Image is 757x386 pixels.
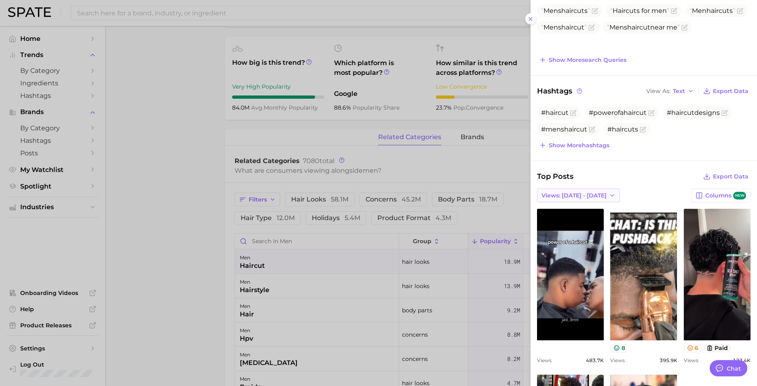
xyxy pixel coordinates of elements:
button: Columnsnew [691,189,751,202]
button: Export Data [701,171,751,182]
button: Flag as miscategorized or irrelevant [681,24,688,31]
span: #haircutdesigns [667,109,720,117]
span: #haircuts [607,125,638,133]
span: Text [673,89,685,93]
span: Export Data [713,173,749,180]
span: Views [610,357,625,363]
span: Columns [705,192,746,199]
button: Flag as miscategorized or irrelevant [592,8,598,14]
span: Mens s [541,7,590,15]
button: 6 [684,344,702,352]
button: paid [703,344,731,352]
span: Top Posts [537,171,573,182]
span: Haircut [613,7,636,15]
span: Views [537,357,552,363]
span: Export Data [713,88,749,95]
span: s for men [610,7,669,15]
span: Men s [689,7,735,15]
span: #menshaircut [541,125,587,133]
button: Flag as miscategorized or irrelevant [589,126,595,133]
span: haircut [561,7,584,15]
span: View As [646,89,670,93]
button: Flag as miscategorized or irrelevant [640,126,646,133]
span: new [733,192,746,199]
button: Flag as miscategorized or irrelevant [648,110,655,116]
button: Views: [DATE] - [DATE] [537,189,620,202]
span: Mens near me [607,23,680,31]
button: 8 [610,344,628,352]
button: Flag as miscategorized or irrelevant [570,110,577,116]
button: Show moresearch queries [537,54,628,66]
button: Show morehashtags [537,140,611,151]
span: haircut [627,23,650,31]
span: Views: [DATE] - [DATE] [541,192,607,199]
button: Flag as miscategorized or irrelevant [737,8,743,14]
span: #powerofahaircut [589,109,647,117]
span: 395.9k [660,357,677,363]
button: Export Data [701,85,751,97]
span: haircut [706,7,730,15]
button: View AsText [644,86,696,96]
span: Show more hashtags [549,142,609,149]
span: haircut [561,23,584,31]
span: Views [684,357,698,363]
button: Flag as miscategorized or irrelevant [588,24,595,31]
span: 483.7k [586,357,604,363]
span: Hashtags [537,85,584,97]
button: Flag as miscategorized or irrelevant [671,8,677,14]
span: 122.4k [733,357,751,363]
span: Show more search queries [549,57,626,64]
span: Mens [541,23,587,31]
button: Flag as miscategorized or irrelevant [721,110,728,116]
span: #haircut [541,109,569,117]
